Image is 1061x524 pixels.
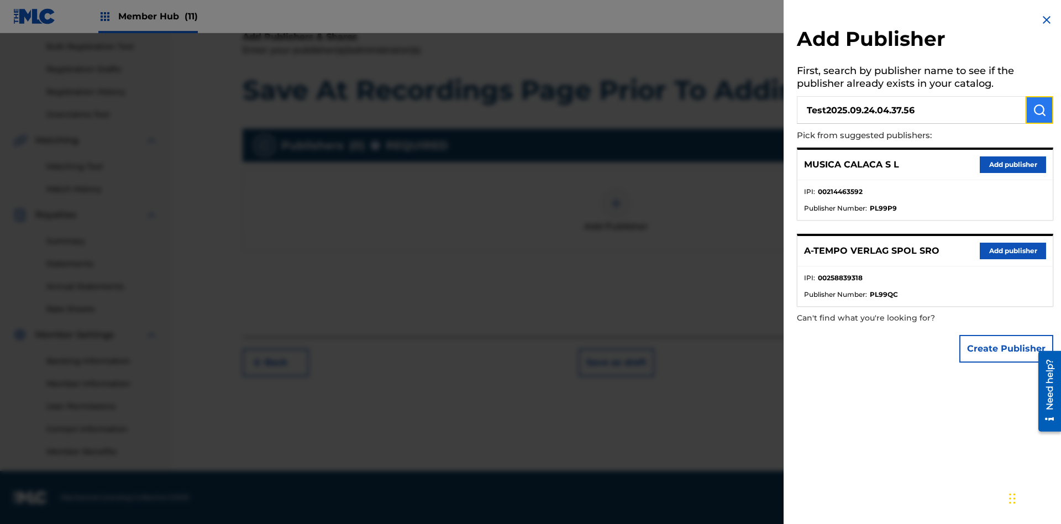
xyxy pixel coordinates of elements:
button: Create Publisher [959,335,1053,363]
input: Search publisher's name [797,96,1026,124]
strong: PL99P9 [870,203,897,213]
p: Can't find what you're looking for? [797,307,990,329]
h2: Add Publisher [797,27,1053,55]
span: Member Hub [118,10,198,23]
strong: 00258839318 [818,273,863,283]
img: MLC Logo [13,8,56,24]
span: (11) [185,11,198,22]
strong: PL99QC [870,290,898,300]
strong: 00214463592 [818,187,863,197]
iframe: Chat Widget [1006,471,1061,524]
p: A-TEMPO VERLAG SPOL SRO [804,244,939,258]
span: Publisher Number : [804,290,867,300]
iframe: Resource Center [1030,347,1061,437]
p: MUSICA CALACA S L [804,158,899,171]
span: IPI : [804,273,815,283]
button: Add publisher [980,243,1046,259]
h5: First, search by publisher name to see if the publisher already exists in your catalog. [797,61,1053,96]
span: Publisher Number : [804,203,867,213]
button: Add publisher [980,156,1046,173]
img: Search Works [1033,103,1046,117]
span: IPI : [804,187,815,197]
img: Top Rightsholders [98,10,112,23]
div: Drag [1009,482,1016,515]
p: Pick from suggested publishers: [797,124,990,148]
